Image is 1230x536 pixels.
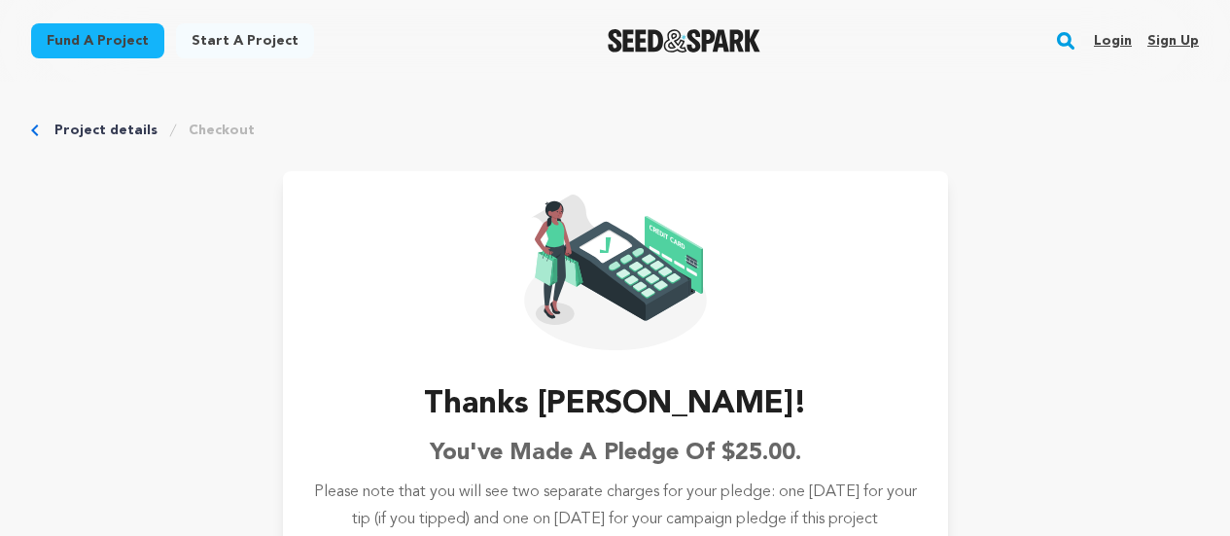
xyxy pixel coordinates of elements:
[608,29,760,53] img: Seed&Spark Logo Dark Mode
[176,23,314,58] a: Start a project
[1147,25,1199,56] a: Sign up
[524,195,707,350] img: Seed&Spark Confirmation Icon
[430,436,801,471] h6: You've made a pledge of $25.00.
[31,121,1199,140] div: Breadcrumb
[608,29,760,53] a: Seed&Spark Homepage
[31,23,164,58] a: Fund a project
[54,121,158,140] a: Project details
[1094,25,1132,56] a: Login
[424,381,807,428] h3: Thanks [PERSON_NAME]!
[189,121,255,140] a: Checkout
